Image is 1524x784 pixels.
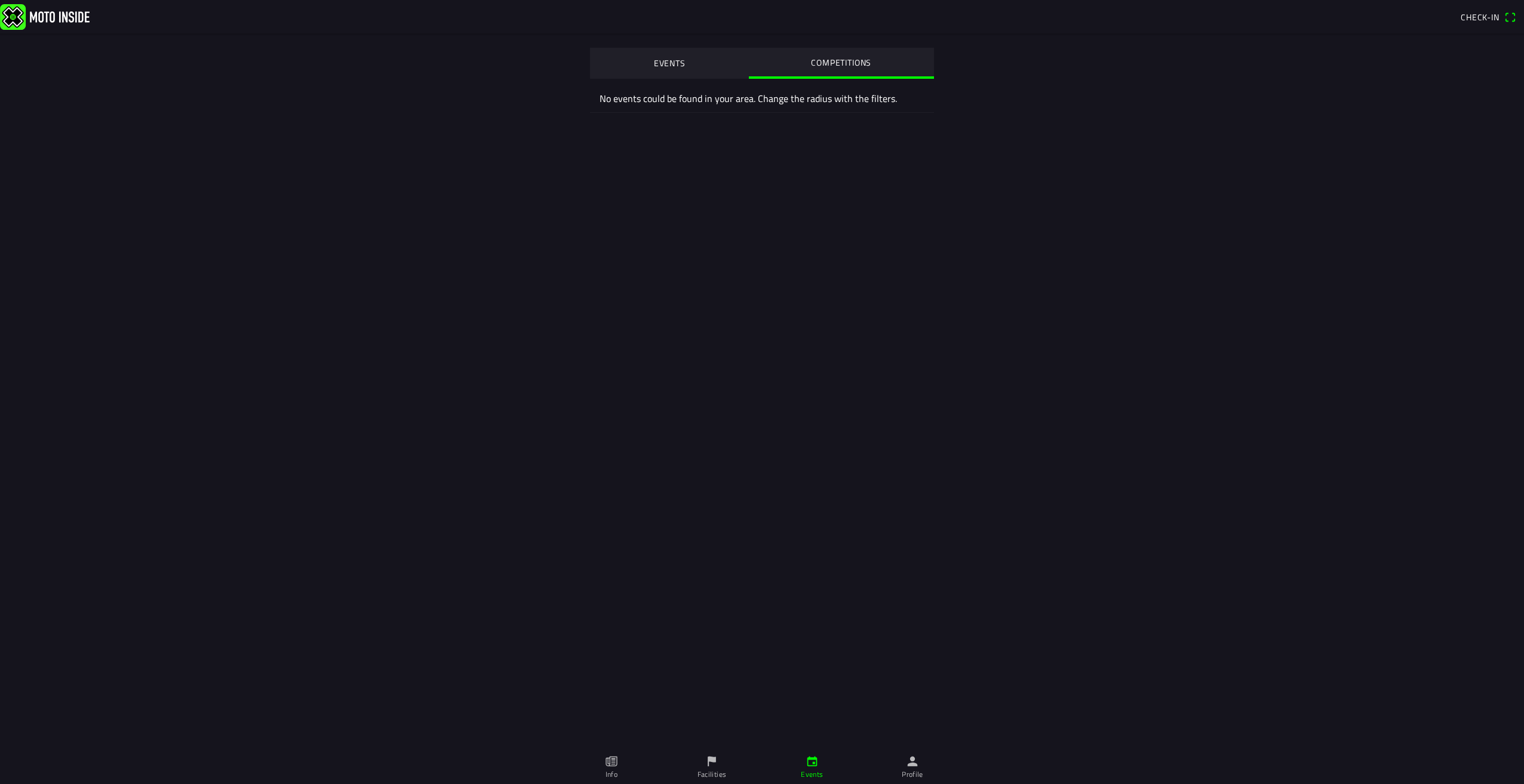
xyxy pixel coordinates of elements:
ion-label: Info [606,769,617,780]
ion-segment-button: COMPETITIONS [749,48,934,79]
a: Check-inqr scanner [1455,7,1522,27]
ion-icon: flag [705,755,718,768]
ion-label: No events could be found in your area. Change the radius with the filters. [600,91,924,106]
span: Check-in [1461,11,1500,23]
ion-label: Profile [902,769,923,780]
ion-icon: paper [605,755,618,768]
ion-segment-button: EVENTS [590,48,749,79]
ion-icon: person [906,755,919,768]
ion-icon: calendar [806,755,819,768]
ion-label: Facilities [698,769,727,780]
ion-label: Events [801,769,823,780]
